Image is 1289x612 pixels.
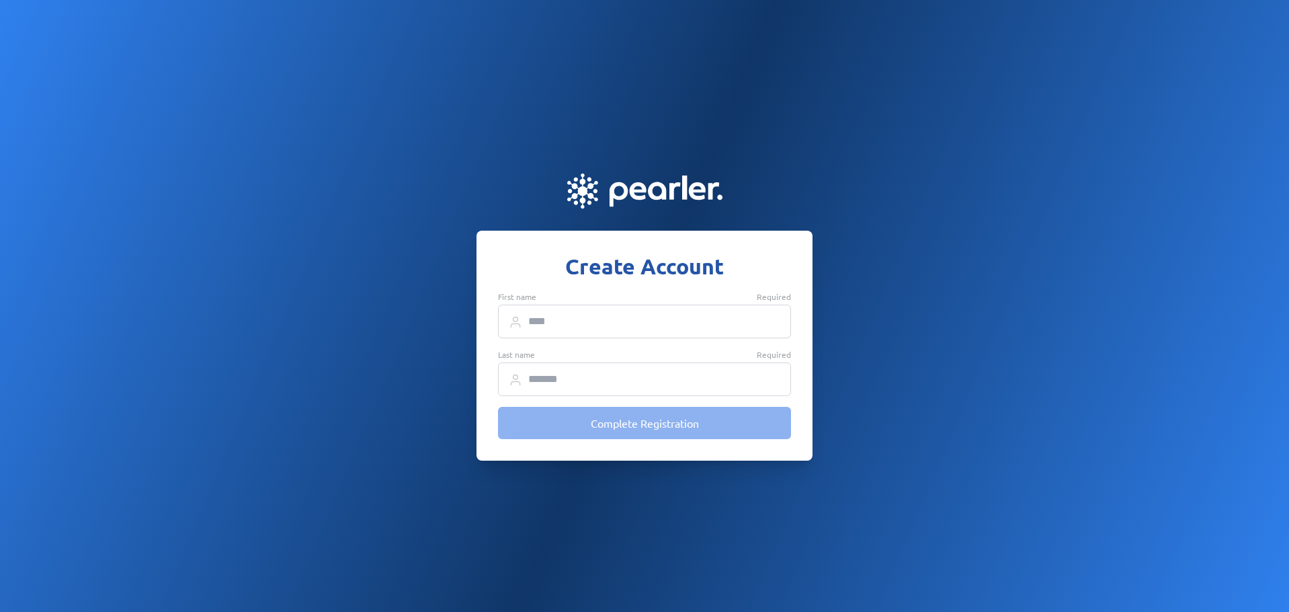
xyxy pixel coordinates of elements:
[757,291,791,302] span: Required
[498,407,791,439] button: Complete Registration
[498,252,791,280] h1: Create Account
[498,291,536,302] span: First name
[498,349,535,360] span: Last name
[757,349,791,360] span: Required
[591,416,699,430] span: Complete Registration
